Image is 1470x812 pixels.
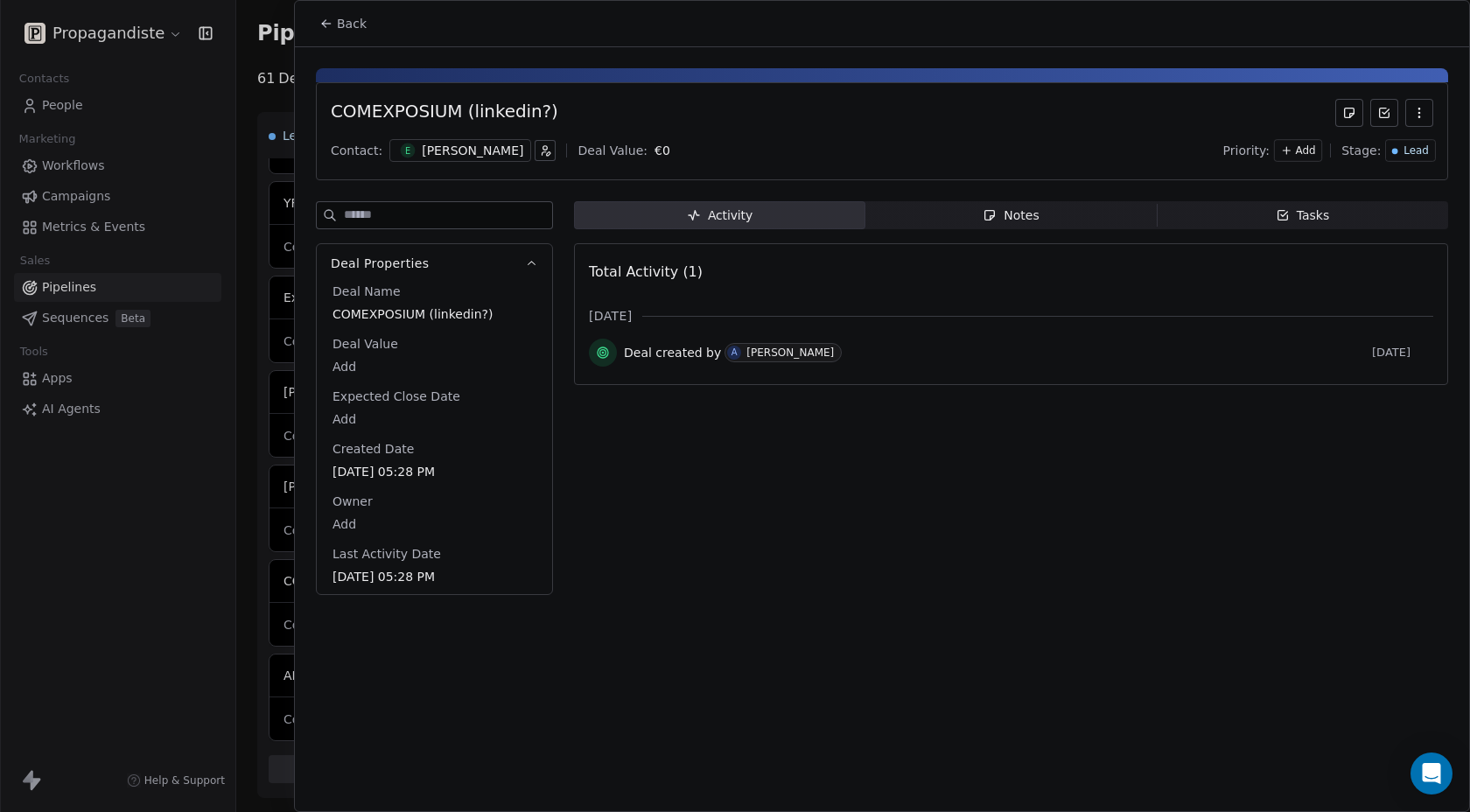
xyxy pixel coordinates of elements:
[401,143,416,158] span: E
[332,568,536,585] span: [DATE] 05:28 PM
[1296,143,1316,158] span: Add
[983,206,1039,225] div: Notes
[331,255,429,272] span: Deal Properties
[422,142,523,159] div: [PERSON_NAME]
[317,244,552,283] button: Deal Properties
[654,143,670,157] span: € 0
[624,344,721,361] span: Deal created by
[577,142,647,159] div: Deal Value:
[332,515,536,533] span: Add
[329,440,417,458] span: Created Date
[309,8,377,39] button: Back
[1223,142,1270,159] span: Priority:
[329,283,404,300] span: Deal Name
[331,99,558,127] div: COMEXPOSIUM (linkedin?)
[329,335,402,353] span: Deal Value
[731,346,738,360] div: A
[1404,143,1430,158] span: Lead
[332,410,536,428] span: Add
[331,142,382,159] div: Contact:
[329,545,444,563] span: Last Activity Date
[589,307,632,325] span: [DATE]
[329,493,376,510] span: Owner
[746,346,834,359] div: [PERSON_NAME]
[329,388,464,405] span: Expected Close Date
[1341,142,1381,159] span: Stage:
[1372,346,1433,360] span: [DATE]
[332,463,536,480] span: [DATE] 05:28 PM
[317,283,552,594] div: Deal Properties
[332,358,536,375] span: Add
[1410,752,1452,794] div: Open Intercom Messenger
[332,305,536,323] span: COMEXPOSIUM (linkedin?)
[589,263,703,280] span: Total Activity (1)
[337,15,367,32] span: Back
[1276,206,1330,225] div: Tasks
